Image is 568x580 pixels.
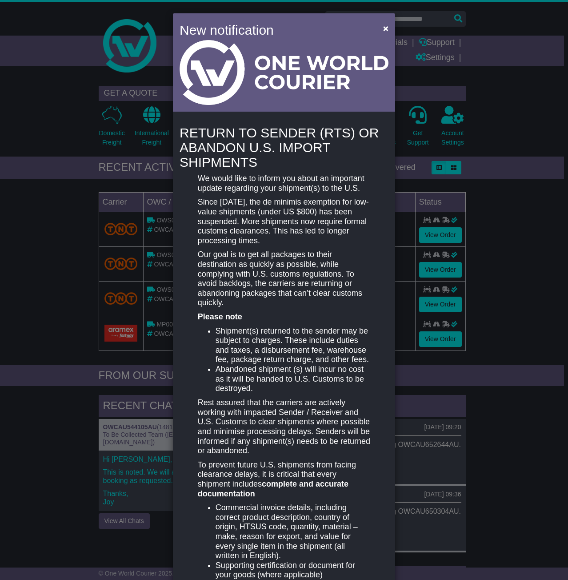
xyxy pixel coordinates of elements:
li: Shipment(s) returned to the sender may be subject to charges. These include duties and taxes, a d... [216,326,370,365]
strong: Please note [198,312,242,321]
span: × [383,23,388,33]
li: Supporting certification or document for your goods (where applicable) [216,561,370,580]
p: To prevent future U.S. shipments from facing clearance delays, it is critical that every shipment... [198,460,370,499]
p: Since [DATE], the de minimis exemption for low-value shipments (under US $800) has been suspended... [198,197,370,246]
li: Commercial invoice details, including correct product description, country of origin, HTSUS code,... [216,503,370,561]
strong: complete and accurate documentation [198,479,348,498]
p: We would like to inform you about an important update regarding your shipment(s) to the U.S. [198,174,370,193]
button: Close [379,19,393,37]
p: Rest assured that the carriers are actively working with impacted Sender / Receiver and U.S. Cust... [198,398,370,456]
h4: New notification [180,20,370,40]
h4: RETURN TO SENDER (RTS) OR ABANDON U.S. IMPORT SHIPMENTS [180,125,388,169]
img: Light [180,40,388,105]
li: Abandoned shipment (s) will incur no cost as it will be handed to U.S. Customs to be destroyed. [216,365,370,394]
p: Our goal is to get all packages to their destination as quickly as possible, while complying with... [198,250,370,308]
